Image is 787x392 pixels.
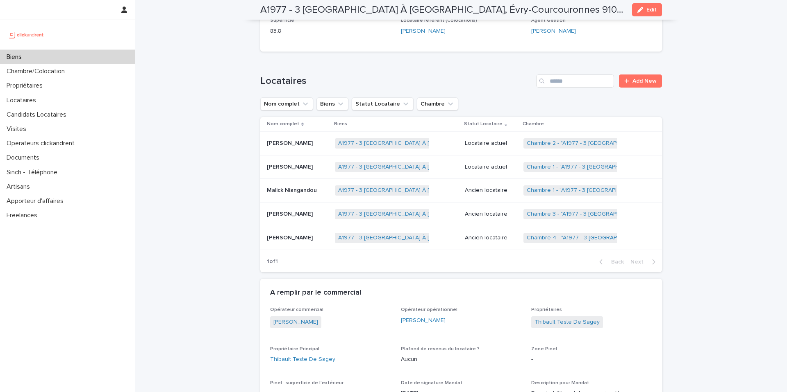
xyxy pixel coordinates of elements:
[401,307,457,312] span: Opérateur opérationnel
[401,18,477,23] span: Locataire référent (Colocations)
[417,97,458,110] button: Chambre
[260,226,662,250] tr: [PERSON_NAME][PERSON_NAME] A1977 - 3 [GEOGRAPHIC_DATA] À [GEOGRAPHIC_DATA], Évry-Courcouronnes 91...
[465,187,517,194] p: Ancien locataire
[527,234,786,241] a: Chambre 4 - "A1977 - 3 [GEOGRAPHIC_DATA] À [GEOGRAPHIC_DATA], Évry-Courcouronnes 91080"
[3,97,43,104] p: Locataires
[527,187,785,194] a: Chambre 1 - "A1977 - 3 [GEOGRAPHIC_DATA] À [GEOGRAPHIC_DATA], Évry-Courcouronnes 91080"
[3,154,46,162] p: Documents
[401,381,462,385] span: Date de signature Mandat
[531,381,589,385] span: Description pour Mandat
[3,183,36,191] p: Artisans
[464,119,503,128] p: Statut Locataire
[401,347,480,351] span: Plafond de revenus du locataire ?
[531,347,557,351] span: Zone Pinel
[630,259,648,265] span: Next
[334,119,347,128] p: Biens
[267,185,318,194] p: Malick Niangandou
[627,258,662,266] button: Next
[536,74,614,88] input: Search
[316,97,348,110] button: Biens
[267,233,314,241] p: [PERSON_NAME]
[527,140,786,147] a: Chambre 2 - "A1977 - 3 [GEOGRAPHIC_DATA] À [GEOGRAPHIC_DATA], Évry-Courcouronnes 91080"
[270,355,335,364] a: Thibault Teste De Sagey
[3,140,81,147] p: Operateurs clickandrent
[465,140,517,147] p: Locataire actuel
[338,187,560,194] a: A1977 - 3 [GEOGRAPHIC_DATA] À [GEOGRAPHIC_DATA], Évry-Courcouronnes 91080
[267,119,299,128] p: Nom complet
[535,318,600,327] a: Thibault Teste De Sagey
[338,164,560,171] a: A1977 - 3 [GEOGRAPHIC_DATA] À [GEOGRAPHIC_DATA], Évry-Courcouronnes 91080
[465,234,517,241] p: Ancien locataire
[267,138,314,147] p: [PERSON_NAME]
[270,27,391,36] p: 83.8
[593,258,627,266] button: Back
[531,18,566,23] span: Agent Gestion
[270,381,343,385] span: Pinel : surperficie de l'extérieur
[401,316,446,325] a: [PERSON_NAME]
[3,169,64,176] p: Sinch - Téléphone
[523,119,544,128] p: Chambre
[260,252,284,272] p: 1 of 1
[260,179,662,203] tr: Malick NiangandouMalick Niangandou A1977 - 3 [GEOGRAPHIC_DATA] À [GEOGRAPHIC_DATA], Évry-Courcour...
[270,347,319,351] span: Propriétaire Principal
[7,27,46,43] img: UCB0brd3T0yccxBKYDjQ
[606,259,624,265] span: Back
[267,162,314,171] p: [PERSON_NAME]
[401,355,522,364] p: Aucun
[527,164,785,171] a: Chambre 1 - "A1977 - 3 [GEOGRAPHIC_DATA] À [GEOGRAPHIC_DATA], Évry-Courcouronnes 91080"
[646,7,657,13] span: Edit
[352,97,414,110] button: Statut Locataire
[3,53,28,61] p: Biens
[465,164,517,171] p: Locataire actuel
[260,203,662,226] tr: [PERSON_NAME][PERSON_NAME] A1977 - 3 [GEOGRAPHIC_DATA] À [GEOGRAPHIC_DATA], Évry-Courcouronnes 91...
[3,68,71,75] p: Chambre/Colocation
[531,27,576,36] a: [PERSON_NAME]
[270,18,294,23] span: Superficie
[260,97,313,110] button: Nom complet
[632,78,657,84] span: Add New
[3,125,33,133] p: Visites
[465,211,517,218] p: Ancien locataire
[260,75,533,87] h1: Locataires
[3,197,70,205] p: Apporteur d'affaires
[338,211,560,218] a: A1977 - 3 [GEOGRAPHIC_DATA] À [GEOGRAPHIC_DATA], Évry-Courcouronnes 91080
[531,307,562,312] span: Propriétaires
[3,82,49,90] p: Propriétaires
[270,307,323,312] span: Opérateur commercial
[632,3,662,16] button: Edit
[270,288,361,297] h2: A remplir par le commercial
[527,211,786,218] a: Chambre 3 - "A1977 - 3 [GEOGRAPHIC_DATA] À [GEOGRAPHIC_DATA], Évry-Courcouronnes 91080"
[260,4,626,16] h2: A1977 - 3 [GEOGRAPHIC_DATA] À [GEOGRAPHIC_DATA], Évry-Courcouronnes 91080
[267,209,314,218] p: [PERSON_NAME]
[338,234,560,241] a: A1977 - 3 [GEOGRAPHIC_DATA] À [GEOGRAPHIC_DATA], Évry-Courcouronnes 91080
[273,318,318,327] a: [PERSON_NAME]
[619,74,662,88] a: Add New
[260,131,662,155] tr: [PERSON_NAME][PERSON_NAME] A1977 - 3 [GEOGRAPHIC_DATA] À [GEOGRAPHIC_DATA], Évry-Courcouronnes 91...
[3,212,44,219] p: Freelances
[531,355,652,364] p: -
[3,111,73,119] p: Candidats Locataires
[401,27,446,36] a: [PERSON_NAME]
[338,140,560,147] a: A1977 - 3 [GEOGRAPHIC_DATA] À [GEOGRAPHIC_DATA], Évry-Courcouronnes 91080
[260,155,662,179] tr: [PERSON_NAME][PERSON_NAME] A1977 - 3 [GEOGRAPHIC_DATA] À [GEOGRAPHIC_DATA], Évry-Courcouronnes 91...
